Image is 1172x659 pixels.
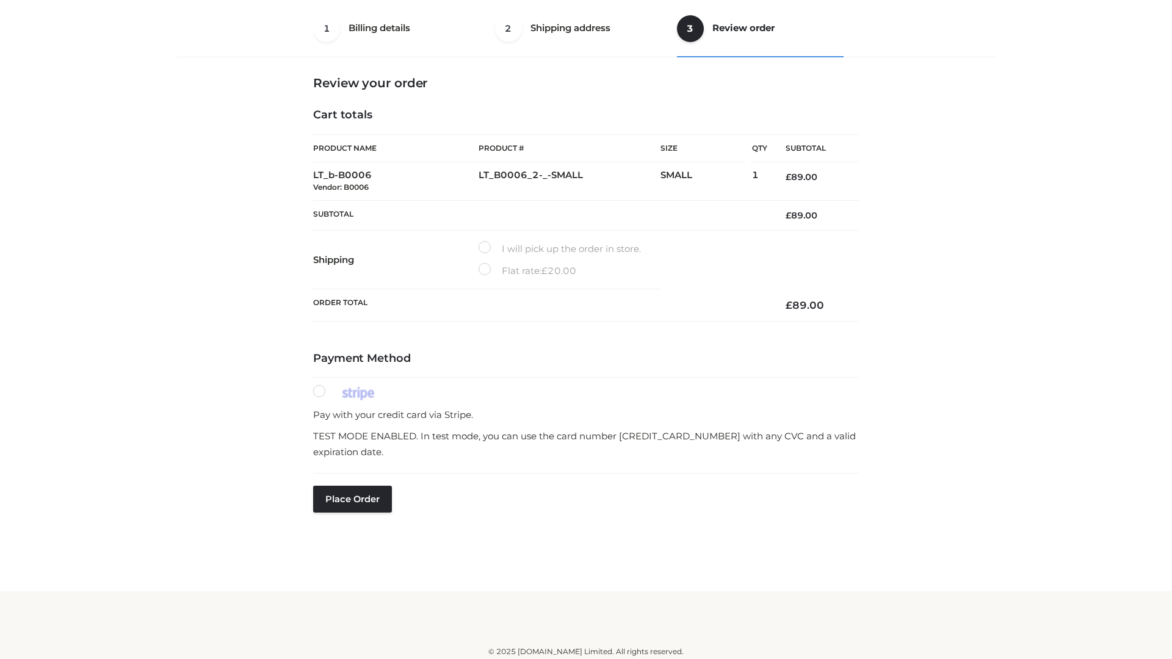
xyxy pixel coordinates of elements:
bdi: 89.00 [786,210,817,221]
th: Subtotal [313,200,767,230]
th: Shipping [313,231,479,289]
th: Size [660,135,746,162]
small: Vendor: B0006 [313,182,369,192]
bdi: 20.00 [541,265,576,276]
bdi: 89.00 [786,299,824,311]
th: Qty [752,134,767,162]
th: Product Name [313,134,479,162]
td: SMALL [660,162,752,201]
h3: Review your order [313,76,859,90]
span: £ [786,299,792,311]
th: Subtotal [767,135,859,162]
label: I will pick up the order in store. [479,241,641,257]
h4: Payment Method [313,352,859,366]
button: Place order [313,486,392,513]
td: LT_B0006_2-_-SMALL [479,162,660,201]
th: Product # [479,134,660,162]
td: LT_b-B0006 [313,162,479,201]
div: © 2025 [DOMAIN_NAME] Limited. All rights reserved. [181,646,991,658]
p: TEST MODE ENABLED. In test mode, you can use the card number [CREDIT_CARD_NUMBER] with any CVC an... [313,428,859,459]
span: £ [786,171,791,182]
th: Order Total [313,289,767,322]
span: £ [786,210,791,221]
label: Flat rate: [479,263,576,279]
span: £ [541,265,548,276]
bdi: 89.00 [786,171,817,182]
p: Pay with your credit card via Stripe. [313,407,859,423]
td: 1 [752,162,767,201]
h4: Cart totals [313,109,859,122]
